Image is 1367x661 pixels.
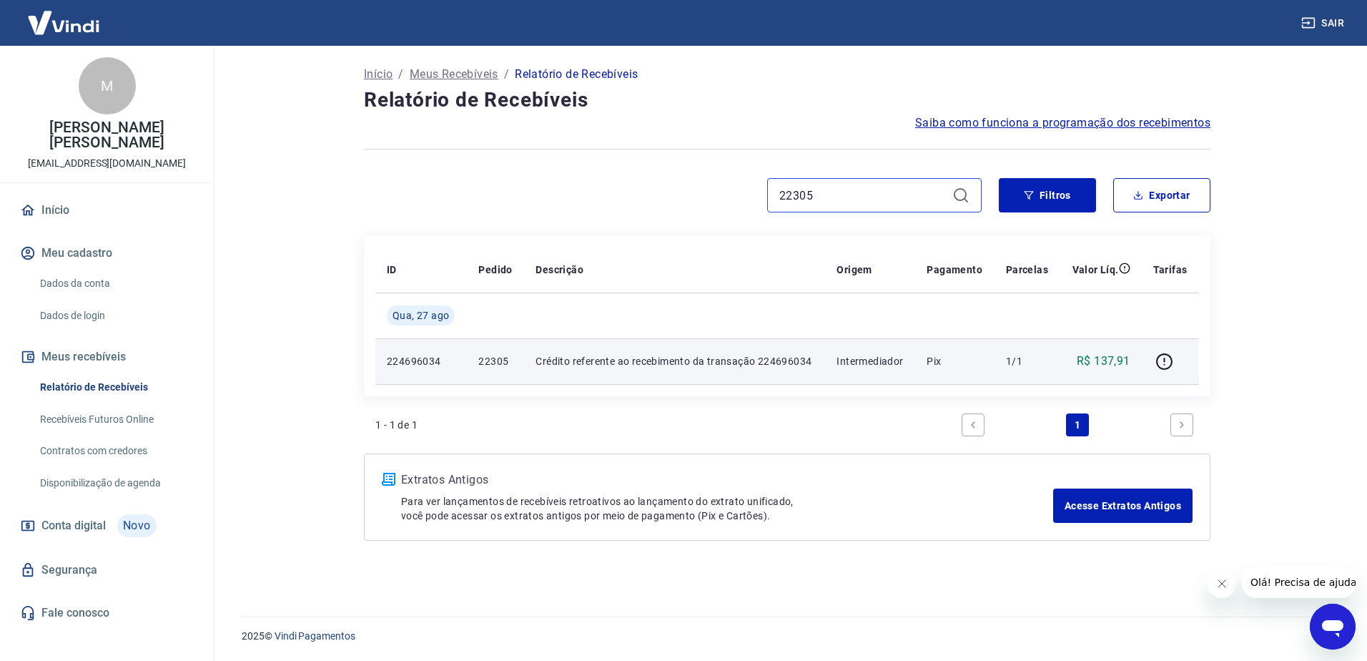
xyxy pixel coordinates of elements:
[17,195,197,226] a: Início
[401,471,1053,489] p: Extratos Antigos
[17,238,197,269] button: Meu cadastro
[504,66,509,83] p: /
[1208,569,1236,598] iframe: Fechar mensagem
[34,373,197,402] a: Relatório de Recebíveis
[17,597,197,629] a: Fale conosco
[17,341,197,373] button: Meus recebíveis
[1053,489,1193,523] a: Acesse Extratos Antigos
[999,178,1096,212] button: Filtros
[393,308,449,323] span: Qua, 27 ago
[927,263,982,277] p: Pagamento
[34,469,197,498] a: Disponibilização de agenda
[275,630,355,642] a: Vindi Pagamentos
[382,473,395,486] img: ícone
[410,66,498,83] a: Meus Recebíveis
[1298,10,1350,36] button: Sair
[364,86,1210,114] h4: Relatório de Recebíveis
[34,405,197,434] a: Recebíveis Futuros Online
[1113,178,1210,212] button: Exportar
[837,263,872,277] p: Origem
[962,413,984,436] a: Previous page
[17,554,197,586] a: Segurança
[17,509,197,543] a: Conta digitalNovo
[1242,567,1356,598] iframe: Mensagem da empresa
[11,120,202,150] p: [PERSON_NAME] [PERSON_NAME]
[401,494,1053,523] p: Para ver lançamentos de recebíveis retroativos ao lançamento do extrato unificado, você pode aces...
[34,436,197,466] a: Contratos com credores
[398,66,403,83] p: /
[1006,354,1049,368] p: 1/1
[117,514,157,537] span: Novo
[79,57,136,114] div: M
[364,66,393,83] a: Início
[1077,353,1130,370] p: R$ 137,91
[1066,413,1089,436] a: Page 1 is your current page
[1170,413,1193,436] a: Next page
[515,66,638,83] p: Relatório de Recebíveis
[1310,604,1356,650] iframe: Botão para abrir a janela de mensagens
[41,516,106,536] span: Conta digital
[478,263,512,277] p: Pedido
[1006,263,1048,277] p: Parcelas
[387,263,397,277] p: ID
[915,114,1210,132] a: Saiba como funciona a programação dos recebimentos
[34,269,197,298] a: Dados da conta
[28,156,186,171] p: [EMAIL_ADDRESS][DOMAIN_NAME]
[927,354,982,368] p: Pix
[1072,263,1119,277] p: Valor Líq.
[478,354,513,368] p: 22305
[242,629,1333,644] p: 2025 ©
[779,185,947,206] input: Busque pelo número do pedido
[17,1,110,44] img: Vindi
[956,408,1199,442] ul: Pagination
[9,10,120,21] span: Olá! Precisa de ajuda?
[375,418,418,432] p: 1 - 1 de 1
[837,354,904,368] p: Intermediador
[536,263,583,277] p: Descrição
[536,354,814,368] p: Crédito referente ao recebimento da transação 224696034
[34,301,197,330] a: Dados de login
[1153,263,1188,277] p: Tarifas
[387,354,455,368] p: 224696034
